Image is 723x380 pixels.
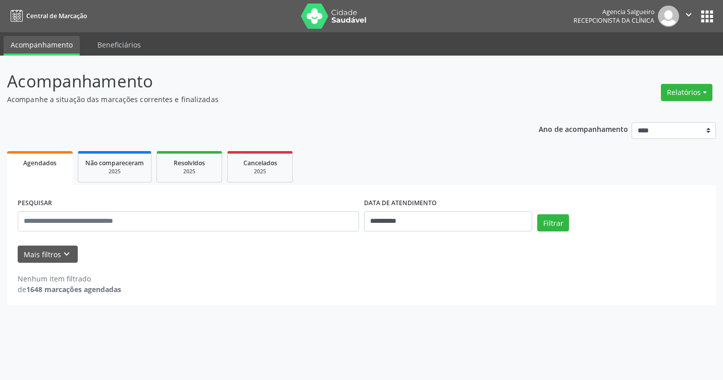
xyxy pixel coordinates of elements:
div: 2025 [85,168,144,175]
img: img [658,6,679,27]
p: Acompanhamento [7,69,503,94]
button: Relatórios [661,84,712,101]
strong: 1648 marcações agendadas [26,284,121,294]
button: Mais filtroskeyboard_arrow_down [18,246,78,263]
button: apps [698,8,716,25]
div: de [18,284,121,295]
button:  [679,6,698,27]
p: Ano de acompanhamento [539,122,628,135]
span: Cancelados [243,159,277,167]
span: Agendados [23,159,57,167]
label: PESQUISAR [18,196,52,211]
a: Central de Marcação [7,8,87,24]
a: Beneficiários [90,36,148,54]
a: Acompanhamento [4,36,80,56]
div: Nenhum item filtrado [18,273,121,284]
div: 2025 [164,168,215,175]
i: keyboard_arrow_down [61,249,72,260]
span: Não compareceram [85,159,144,167]
button: Filtrar [537,214,569,231]
span: Resolvidos [174,159,205,167]
div: 2025 [235,168,285,175]
label: DATA DE ATENDIMENTO [364,196,437,211]
span: Recepcionista da clínica [574,16,654,25]
i:  [683,9,694,20]
span: Central de Marcação [26,12,87,20]
div: Agencia Salgueiro [574,8,654,16]
p: Acompanhe a situação das marcações correntes e finalizadas [7,94,503,105]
